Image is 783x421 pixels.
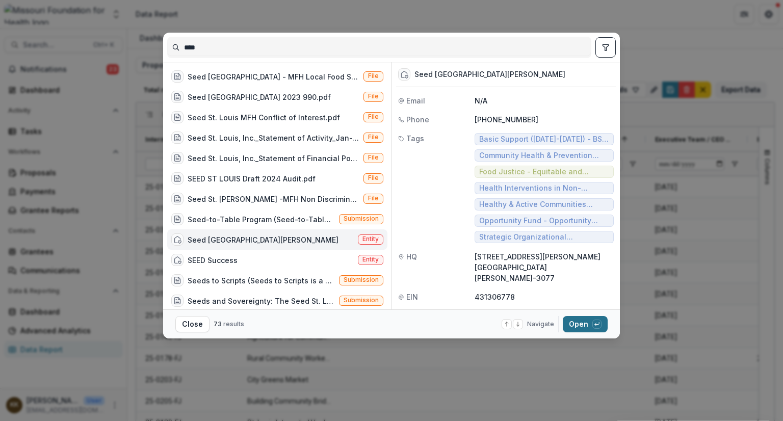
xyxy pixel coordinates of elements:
span: Health Interventions in Non-Traditional Settings ([DATE]-[DATE]) [479,184,609,193]
button: Open [563,316,608,332]
div: Seed [GEOGRAPHIC_DATA] 2023 990.pdf [188,92,331,102]
div: Seed [GEOGRAPHIC_DATA] - MFH Local Food Systems Budget 2025.docx [188,71,359,82]
p: [PHONE_NUMBER] [475,114,614,125]
span: Entity [362,256,379,263]
span: Navigate [527,320,554,329]
div: Seed [GEOGRAPHIC_DATA][PERSON_NAME] [414,70,565,79]
span: Strategic Organizational Development (20[DATE]0[DATE] - SOD Grants [479,233,609,242]
span: results [223,320,244,328]
span: Food Justice - Equitable and Resilient Food Systems [479,168,609,176]
span: File [368,72,379,80]
span: HQ [406,251,417,262]
span: Opportunity Fund - Opportunity Fund - Grants/Contracts [479,217,609,225]
p: N/A [475,95,614,106]
div: Seed [GEOGRAPHIC_DATA][PERSON_NAME] [188,234,338,245]
span: File [368,113,379,120]
span: Submission [344,276,379,283]
span: Basic Support ([DATE]-[DATE]) - BS Non-profit Orgs [479,135,609,144]
div: Seed-to-Table Program (Seed-to-Table Program project will create new resources related to the "in... [188,214,335,225]
span: Tags [406,133,424,144]
span: Email [406,95,425,106]
button: Close [175,316,210,332]
span: EIN [406,292,418,302]
div: SEED ST LOUIS Draft 2024 Audit.pdf [188,173,316,184]
span: File [368,195,379,202]
span: File [368,93,379,100]
div: Seed St. Louis, Inc._Statement of Financial Position_Jan-Ju[DATE]df [188,153,359,164]
button: toggle filters [595,37,616,58]
p: [STREET_ADDRESS][PERSON_NAME] [GEOGRAPHIC_DATA][PERSON_NAME]-3077 [475,251,614,283]
span: File [368,154,379,161]
span: Entity [362,235,379,243]
span: Submission [344,215,379,222]
span: File [368,174,379,181]
div: Seeds and Sovereignty: The Seed St. Louis Food Demonstration Garden (The Seed St. Louis Food Demo... [188,296,335,306]
span: File [368,134,379,141]
div: Seed St. Louis, Inc._Statement of Activity_Jan-Ju[DATE]df [188,133,359,143]
p: 431306778 [475,292,614,302]
span: Healthy & Active Communities (20[DATE]0[DATE] - HAC Promising Strategies [479,200,609,209]
div: SEED Success [188,255,238,266]
span: Submission [344,297,379,304]
div: Seeds to Scripts (Seeds to Scripts is a community-focused healthcare initiative to improve health... [188,275,335,286]
span: Community Health & Prevention (2012) - CHP Grant Program [479,151,609,160]
div: Seed St. Louis MFH Conflict of Interest.pdf [188,112,340,123]
div: Seed St. [PERSON_NAME] -MFH Non Discrimination .pdf [188,194,359,204]
span: 73 [214,320,222,328]
span: Phone [406,114,429,125]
